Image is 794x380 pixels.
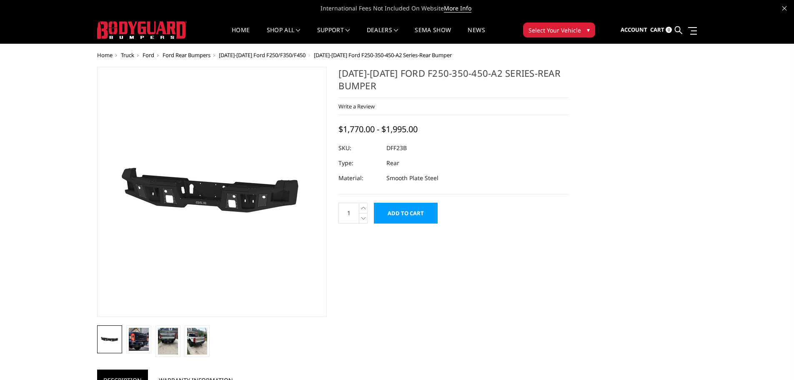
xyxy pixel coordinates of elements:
dd: Rear [386,156,399,171]
dt: SKU: [338,141,380,156]
dt: Type: [338,156,380,171]
a: Write a Review [338,103,375,110]
span: Account [621,26,647,33]
img: 2023-2025 Ford F250-350-450-A2 Series-Rear Bumper [100,334,120,345]
span: 0 [666,27,672,33]
span: [DATE]-[DATE] Ford F250-350-450-A2 Series-Rear Bumper [314,51,452,59]
a: shop all [267,27,301,43]
dd: DFF23B [386,141,407,156]
a: Ford Rear Bumpers [163,51,210,59]
a: Cart 0 [650,19,672,41]
h1: [DATE]-[DATE] Ford F250-350-450-A2 Series-Rear Bumper [338,67,569,98]
a: 2023-2025 Ford F250-350-450-A2 Series-Rear Bumper [97,67,327,317]
a: Home [232,27,250,43]
img: 2023-2025 Ford F250-350-450-A2 Series-Rear Bumper [129,328,149,351]
a: Home [97,51,113,59]
a: Support [317,27,350,43]
img: 2023-2025 Ford F250-350-450-A2 Series-Rear Bumper [187,328,207,355]
span: Select Your Vehicle [528,26,581,35]
img: 2023-2025 Ford F250-350-450-A2 Series-Rear Bumper [108,133,316,251]
a: Account [621,19,647,41]
button: Select Your Vehicle [523,23,595,38]
a: Dealers [367,27,398,43]
img: BODYGUARD BUMPERS [97,21,187,39]
a: SEMA Show [415,27,451,43]
span: Cart [650,26,664,33]
img: 2023-2025 Ford F250-350-450-A2 Series-Rear Bumper [158,328,178,355]
span: $1,770.00 - $1,995.00 [338,123,418,135]
a: [DATE]-[DATE] Ford F250/F350/F450 [219,51,306,59]
a: Truck [121,51,134,59]
a: News [468,27,485,43]
dd: Smooth Plate Steel [386,171,438,186]
dt: Material: [338,171,380,186]
a: Ford [143,51,154,59]
input: Add to Cart [374,203,438,224]
a: More Info [444,4,471,13]
span: ▾ [587,25,590,34]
